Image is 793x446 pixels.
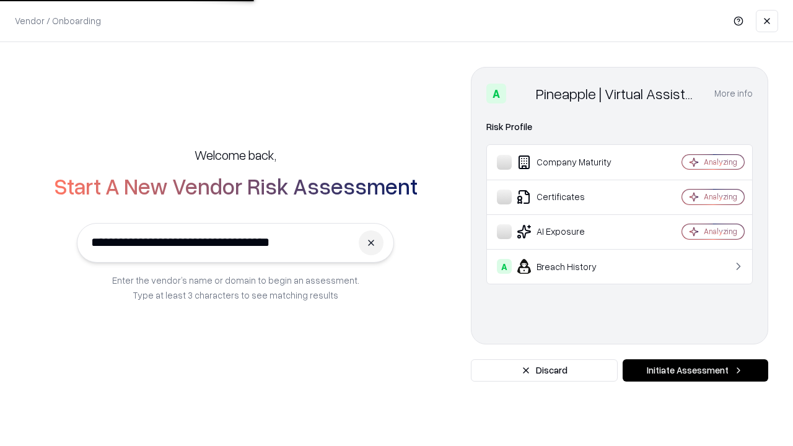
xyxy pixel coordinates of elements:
[497,155,645,170] div: Company Maturity
[195,146,276,164] h5: Welcome back,
[54,173,418,198] h2: Start A New Vendor Risk Assessment
[486,120,753,134] div: Risk Profile
[15,14,101,27] p: Vendor / Onboarding
[511,84,531,103] img: Pineapple | Virtual Assistant Agency
[704,157,737,167] div: Analyzing
[536,84,699,103] div: Pineapple | Virtual Assistant Agency
[623,359,768,382] button: Initiate Assessment
[497,224,645,239] div: AI Exposure
[486,84,506,103] div: A
[497,259,512,274] div: A
[704,226,737,237] div: Analyzing
[497,259,645,274] div: Breach History
[704,191,737,202] div: Analyzing
[471,359,618,382] button: Discard
[714,82,753,105] button: More info
[497,190,645,204] div: Certificates
[112,273,359,302] p: Enter the vendor’s name or domain to begin an assessment. Type at least 3 characters to see match...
